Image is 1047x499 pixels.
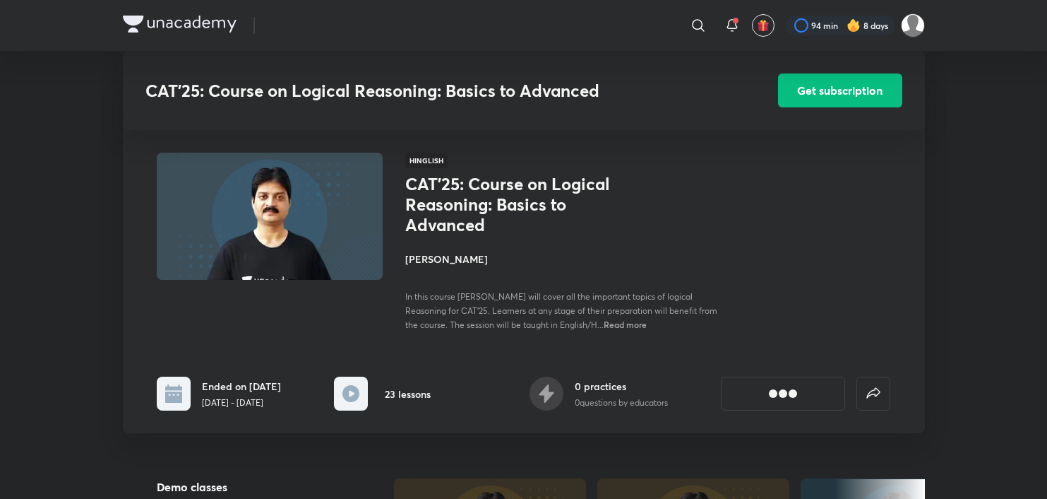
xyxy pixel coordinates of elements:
img: streak [846,18,861,33]
span: Read more [604,319,647,330]
h3: CAT'25: Course on Logical Reasoning: Basics to Advanced [145,81,698,101]
h6: 23 lessons [385,387,431,401]
img: avatar [757,19,770,32]
h6: 0 practices [575,379,668,394]
button: [object Object] [721,377,845,411]
p: [DATE] - [DATE] [202,397,281,409]
h5: Demo classes [157,479,349,495]
img: Company Logo [123,16,237,33]
span: Hinglish [405,153,448,168]
a: Company Logo [123,16,237,36]
button: avatar [752,14,774,37]
img: Abhishek gupta [901,13,925,37]
h6: Ended on [DATE] [202,379,281,394]
p: 0 questions by educators [575,397,668,409]
h1: CAT'25: Course on Logical Reasoning: Basics to Advanced [405,174,636,235]
button: Get subscription [778,74,902,107]
span: In this course [PERSON_NAME] will cover all the important topics of logical Reasoning for CAT'25.... [405,291,717,330]
button: false [856,377,890,411]
h4: [PERSON_NAME] [405,252,722,266]
img: Thumbnail [154,151,384,281]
